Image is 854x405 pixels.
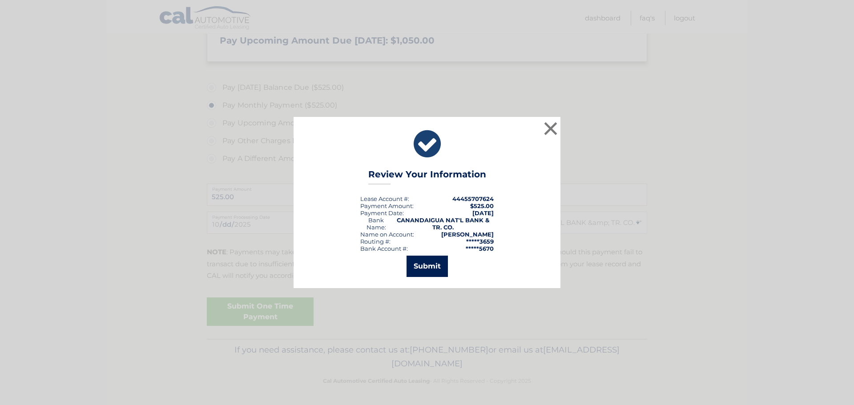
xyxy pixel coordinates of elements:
[360,195,409,202] div: Lease Account #:
[407,256,448,277] button: Submit
[360,217,392,231] div: Bank Name:
[452,195,494,202] strong: 44455707624
[360,209,403,217] span: Payment Date
[397,217,489,231] strong: CANANDAIGUA NAT'L BANK & TR. CO.
[542,120,560,137] button: ×
[360,231,414,238] div: Name on Account:
[470,202,494,209] span: $525.00
[368,169,486,184] h3: Review Your Information
[360,238,391,245] div: Routing #:
[441,231,494,238] strong: [PERSON_NAME]
[472,209,494,217] span: [DATE]
[360,209,404,217] div: :
[360,202,414,209] div: Payment Amount:
[360,245,408,252] div: Bank Account #:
